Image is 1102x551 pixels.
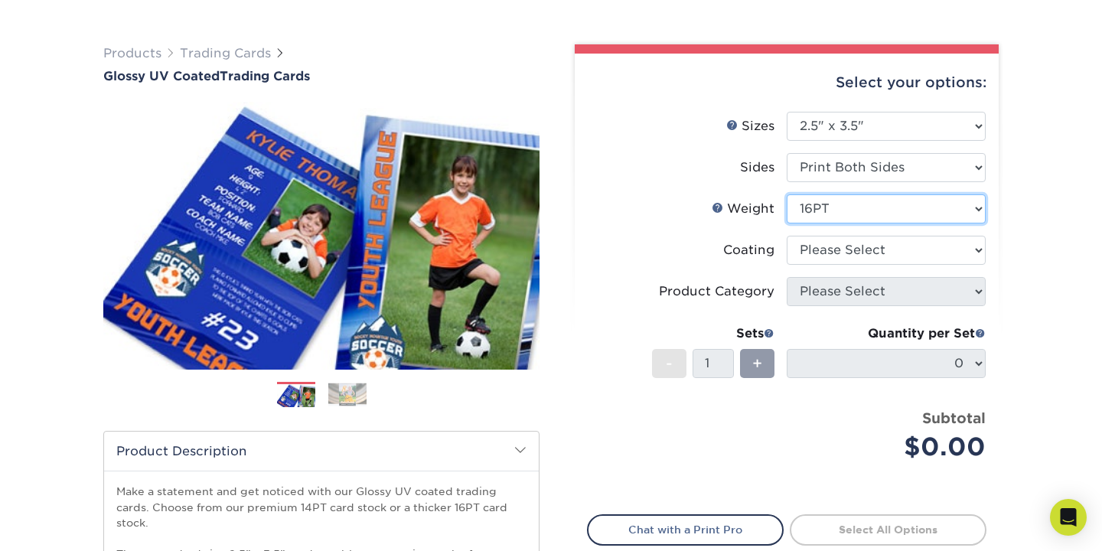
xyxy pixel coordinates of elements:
span: + [752,352,762,375]
div: Coating [723,241,774,259]
span: - [666,352,673,375]
div: Sides [740,158,774,177]
a: Chat with a Print Pro [587,514,784,545]
span: Glossy UV Coated [103,69,220,83]
h1: Trading Cards [103,69,540,83]
div: Sizes [726,117,774,135]
div: Product Category [659,282,774,301]
a: Glossy UV CoatedTrading Cards [103,69,540,83]
h2: Product Description [104,432,539,471]
a: Products [103,46,161,60]
div: Open Intercom Messenger [1050,499,1087,536]
strong: Subtotal [922,409,986,426]
img: Glossy UV Coated 01 [103,85,540,386]
img: Trading Cards 02 [328,383,367,406]
div: $0.00 [798,429,986,465]
a: Select All Options [790,514,986,545]
div: Weight [712,200,774,218]
div: Select your options: [587,54,986,112]
div: Sets [652,324,774,343]
div: Quantity per Set [787,324,986,343]
img: Trading Cards 01 [277,383,315,409]
a: Trading Cards [180,46,271,60]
